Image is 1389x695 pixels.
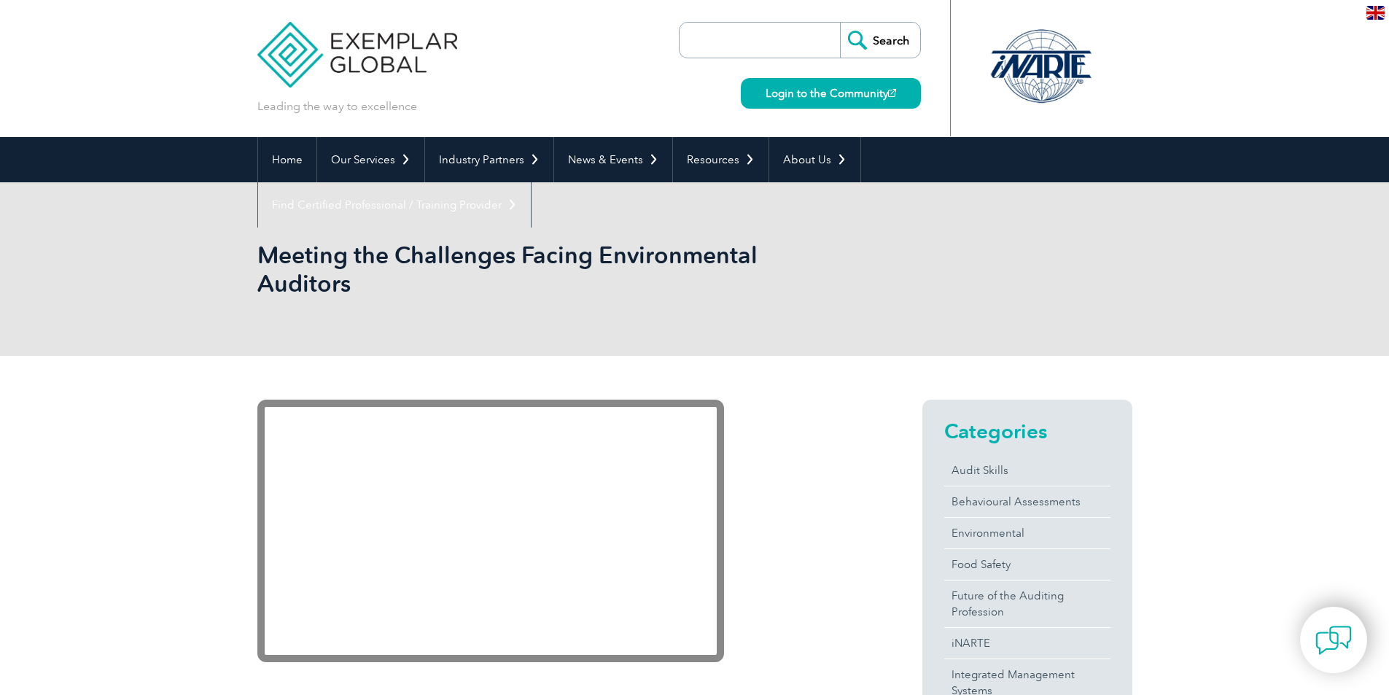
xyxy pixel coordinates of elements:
h1: Meeting the Challenges Facing Environmental Auditors [257,241,817,298]
a: Our Services [317,137,424,182]
a: Behavioural Assessments [944,486,1110,517]
a: iNARTE [944,628,1110,659]
img: contact-chat.png [1315,622,1352,659]
h2: Categories [944,419,1110,443]
iframe: YouTube video player [257,400,724,662]
a: Audit Skills [944,455,1110,486]
a: Resources [673,137,769,182]
a: About Us [769,137,860,182]
input: Search [840,23,920,58]
a: News & Events [554,137,672,182]
img: open_square.png [888,89,896,97]
a: Login to the Community [741,78,921,109]
a: Future of the Auditing Profession [944,581,1110,627]
img: en [1366,6,1385,20]
a: Find Certified Professional / Training Provider [258,182,531,228]
a: Industry Partners [425,137,553,182]
a: Home [258,137,316,182]
a: Food Safety [944,549,1110,580]
a: Environmental [944,518,1110,548]
p: Leading the way to excellence [257,98,417,114]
